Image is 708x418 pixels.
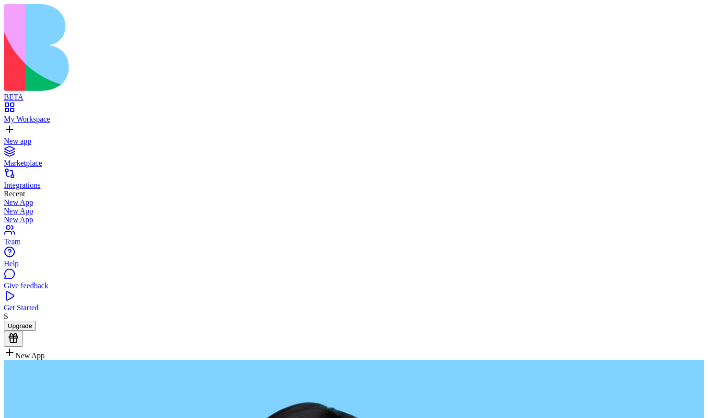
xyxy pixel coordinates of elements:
[4,172,704,190] a: Integrations
[4,93,704,102] div: BETA
[4,229,704,246] a: Team
[4,207,704,215] a: New App
[4,198,704,207] a: New App
[4,260,704,268] div: Help
[4,115,704,124] div: My Workspace
[4,295,704,312] a: Get Started
[4,190,25,198] span: Recent
[4,4,389,91] img: logo
[15,351,45,360] span: New App
[4,304,704,312] div: Get Started
[4,84,704,102] a: BETA
[4,251,704,268] a: Help
[4,159,704,168] div: Marketplace
[4,282,704,290] div: Give feedback
[4,181,704,190] div: Integrations
[4,273,704,290] a: Give feedback
[4,237,704,246] div: Team
[4,150,704,168] a: Marketplace
[4,321,36,331] button: Upgrade
[4,312,8,320] span: S
[4,106,704,124] a: My Workspace
[4,321,36,329] a: Upgrade
[4,215,704,224] a: New App
[4,128,704,146] a: New app
[4,137,704,146] div: New app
